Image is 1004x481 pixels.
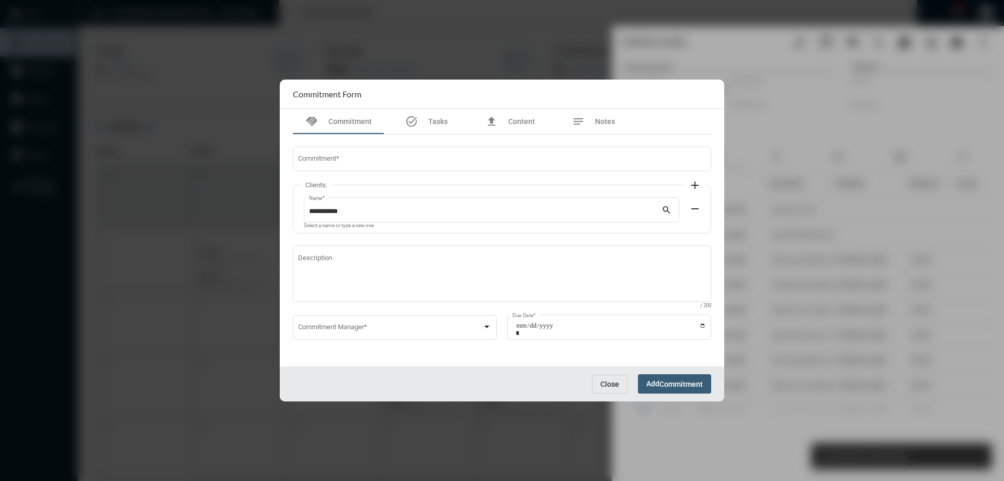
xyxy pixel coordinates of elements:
span: Add [646,379,703,388]
mat-hint: Select a name or type a new one [304,223,374,229]
label: Clients: [300,181,333,189]
span: Close [600,380,619,388]
mat-hint: / 200 [700,303,711,309]
mat-icon: task_alt [405,115,418,128]
mat-icon: search [661,205,674,217]
mat-icon: handshake [305,115,318,128]
mat-icon: remove [689,203,701,215]
span: Content [508,117,535,126]
mat-icon: add [689,179,701,192]
span: Tasks [428,117,448,126]
mat-icon: file_upload [485,115,498,128]
button: Close [592,375,627,394]
span: Commitment [659,380,703,388]
span: Commitment [328,117,372,126]
button: AddCommitment [638,374,711,394]
h2: Commitment Form [293,89,361,99]
mat-icon: notes [572,115,585,128]
span: Notes [595,117,615,126]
